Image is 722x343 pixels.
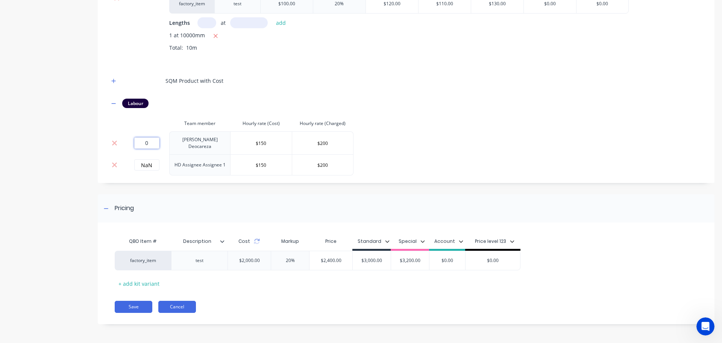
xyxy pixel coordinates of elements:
[696,317,714,335] iframe: Intercom live chat
[115,301,152,313] button: Save
[354,236,393,247] button: Standard
[228,234,271,249] div: Cost
[183,44,200,51] span: 10m
[115,278,163,290] div: + add kit variant
[231,159,291,171] input: $0.0000
[169,31,205,41] span: 1 at 10000mm
[292,159,353,171] input: $0.0000
[271,251,309,270] div: 20%
[428,251,466,270] div: $0.00
[134,137,159,149] input: 0
[231,137,291,149] input: $0.0000
[165,77,223,85] div: SQM Product with Cost
[169,19,190,27] span: Lengths
[272,18,290,28] button: add
[431,236,467,247] button: Account
[171,232,223,251] div: Description
[169,44,183,51] span: Total:
[238,238,250,245] span: Cost
[292,116,353,131] th: Hourly rate (Charged)
[134,159,159,171] input: 0
[395,236,429,247] button: Special
[169,116,231,131] th: Team member
[169,131,231,154] td: [PERSON_NAME] Deocareza
[309,234,352,249] div: Price
[169,154,231,175] td: HD Assignee Assignee 1
[122,99,149,108] div: Labour
[181,256,218,265] div: test
[358,238,381,245] div: Standard
[221,19,226,27] span: at
[171,234,228,249] div: Description
[434,238,455,245] div: Account
[271,234,309,249] div: Markup
[115,234,171,249] div: QBO Item #
[115,251,520,270] div: factory_itemtest$2,000.0020%$2,400.00$3,000.00$3,200.00$0.00$0.00
[292,137,353,149] input: $0.0000
[475,238,506,245] div: Price level 123
[466,251,520,270] div: $0.00
[233,251,266,270] div: $2,000.00
[335,0,344,7] div: 20%
[309,251,352,270] div: $2,400.00
[353,251,391,270] div: $3,000.00
[471,236,518,247] button: Price level 123
[278,0,295,7] div: $100.00
[158,301,196,313] button: Cancel
[231,116,292,131] th: Hourly rate (Cost)
[123,257,164,264] div: factory_item
[399,238,417,245] div: Special
[115,204,134,213] div: Pricing
[391,251,429,270] div: $3,200.00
